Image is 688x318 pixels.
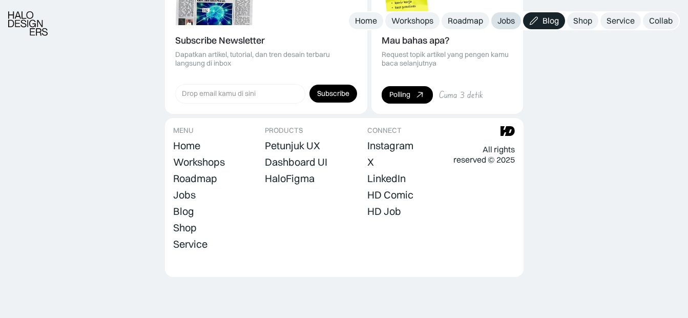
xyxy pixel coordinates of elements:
[367,204,401,218] a: HD Job
[567,12,598,29] a: Shop
[491,12,521,29] a: Jobs
[173,172,217,185] div: Roadmap
[649,15,673,26] div: Collab
[523,12,565,29] a: Blog
[367,205,401,217] div: HD Job
[442,12,489,29] a: Roadmap
[367,172,406,185] div: LinkedIn
[389,90,410,99] div: Polling
[173,204,194,218] a: Blog
[173,155,225,169] a: Workshops
[448,15,483,26] div: Roadmap
[265,171,315,186] a: HaloFigma
[175,84,357,104] form: Form Subscription
[265,172,315,185] div: HaloFigma
[543,15,559,26] div: Blog
[367,156,374,168] div: X
[173,171,217,186] a: Roadmap
[367,188,413,202] a: HD Comic
[173,188,196,202] a: Jobs
[265,138,320,153] a: Petunjuk UX
[175,50,357,68] div: Dapatkan artikel, tutorial, dan tren desain terbaru langsung di inbox
[173,126,194,135] div: MENU
[600,12,641,29] a: Service
[355,15,377,26] div: Home
[607,15,635,26] div: Service
[173,238,207,250] div: Service
[173,237,207,251] a: Service
[173,138,200,153] a: Home
[497,15,515,26] div: Jobs
[367,155,374,169] a: X
[367,189,413,201] div: HD Comic
[382,50,513,68] div: Request topik artikel yang pengen kamu baca selanjutnya
[173,205,194,217] div: Blog
[439,89,483,100] div: Cuma 3 detik
[173,156,225,168] div: Workshops
[309,85,357,103] input: Subscribe
[453,144,515,166] div: All rights reserved © 2025
[173,189,196,201] div: Jobs
[265,156,327,168] div: Dashboard UI
[385,12,440,29] a: Workshops
[173,140,200,152] div: Home
[173,221,197,235] a: Shop
[382,35,450,46] div: Mau bahas apa?
[367,171,406,186] a: LinkedIn
[643,12,679,29] a: Collab
[175,35,265,46] div: Subscribe Newsletter
[175,84,305,104] input: Drop email kamu di sini
[367,138,413,153] a: Instagram
[349,12,383,29] a: Home
[367,126,402,135] div: CONNECT
[391,15,433,26] div: Workshops
[573,15,592,26] div: Shop
[265,140,320,152] div: Petunjuk UX
[265,126,303,135] div: PRODUCTS
[173,222,197,234] div: Shop
[382,86,433,104] a: Polling
[265,155,327,169] a: Dashboard UI
[367,140,413,152] div: Instagram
